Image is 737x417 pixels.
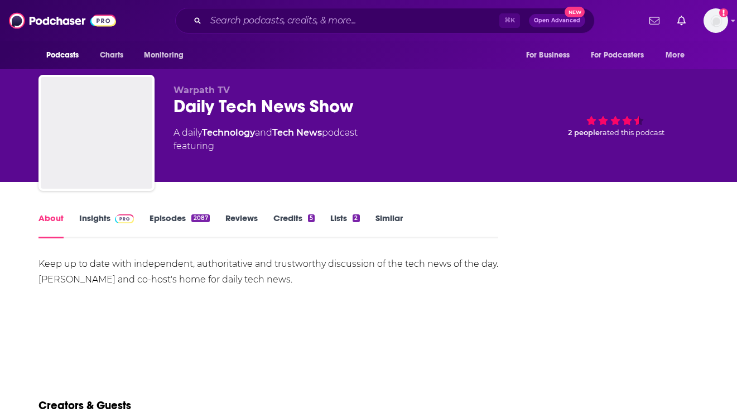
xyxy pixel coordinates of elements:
[673,11,690,30] a: Show notifications dropdown
[308,214,315,222] div: 5
[202,127,255,138] a: Technology
[499,13,520,28] span: ⌘ K
[93,45,131,66] a: Charts
[529,14,585,27] button: Open AdvancedNew
[600,128,664,137] span: rated this podcast
[38,399,131,413] h2: Creators & Guests
[38,213,64,238] a: About
[79,213,134,238] a: InsightsPodchaser Pro
[704,8,728,33] img: User Profile
[518,45,584,66] button: open menu
[526,47,570,63] span: For Business
[46,47,79,63] span: Podcasts
[534,18,580,23] span: Open Advanced
[115,214,134,223] img: Podchaser Pro
[375,213,403,238] a: Similar
[666,47,685,63] span: More
[150,213,209,238] a: Episodes2087
[191,214,209,222] div: 2087
[206,12,499,30] input: Search podcasts, credits, & more...
[9,10,116,31] img: Podchaser - Follow, Share and Rate Podcasts
[225,213,258,238] a: Reviews
[38,256,499,287] div: Keep up to date with independent, authoritative and trustworthy discussion of the tech news of th...
[255,127,272,138] span: and
[704,8,728,33] button: Show profile menu
[272,127,322,138] a: Tech News
[658,45,699,66] button: open menu
[273,213,315,238] a: Credits5
[174,140,358,153] span: featuring
[100,47,124,63] span: Charts
[38,45,94,66] button: open menu
[565,7,585,17] span: New
[353,214,359,222] div: 2
[591,47,644,63] span: For Podcasters
[174,85,230,95] span: Warpath TV
[330,213,359,238] a: Lists2
[719,8,728,17] svg: Add a profile image
[136,45,198,66] button: open menu
[175,8,595,33] div: Search podcasts, credits, & more...
[645,11,664,30] a: Show notifications dropdown
[568,128,600,137] span: 2 people
[532,85,699,154] div: 2 peoplerated this podcast
[144,47,184,63] span: Monitoring
[174,126,358,153] div: A daily podcast
[704,8,728,33] span: Logged in as RobinBectel
[584,45,661,66] button: open menu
